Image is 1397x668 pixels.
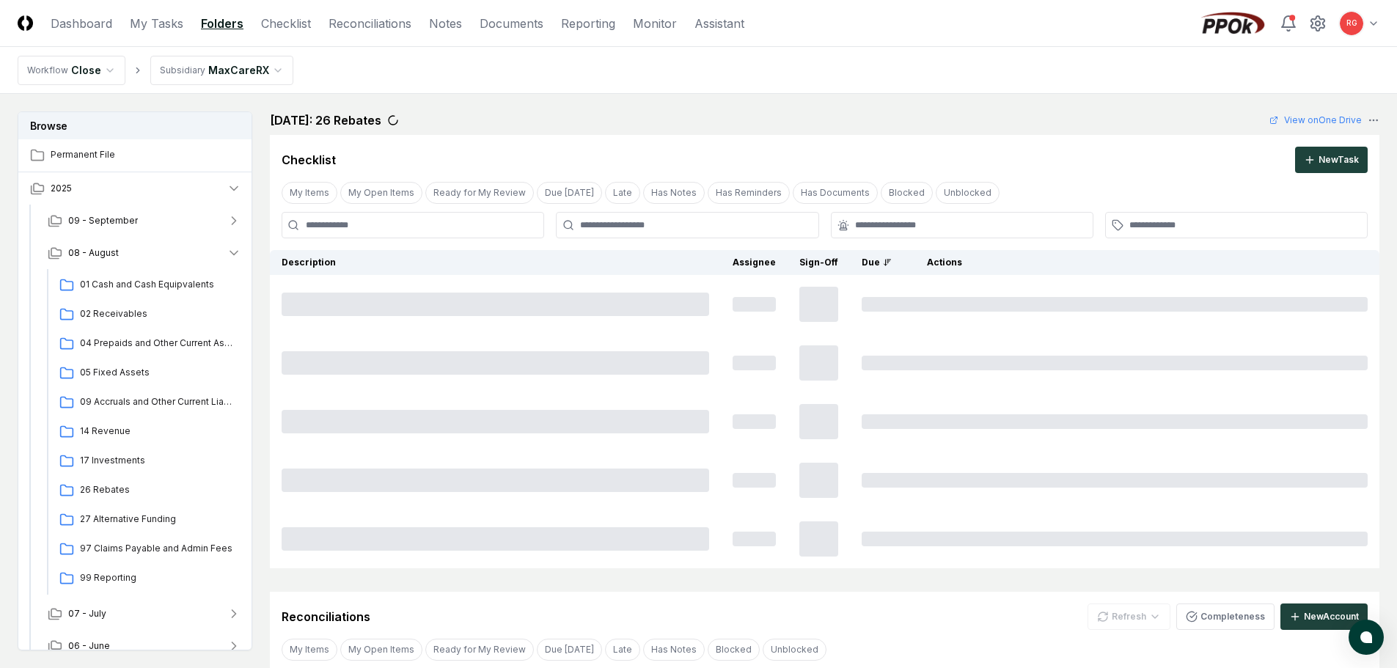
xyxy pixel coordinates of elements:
[80,395,235,408] span: 09 Accruals and Other Current Liabilities
[270,111,381,129] h2: [DATE]: 26 Rebates
[54,301,241,328] a: 02 Receivables
[68,214,138,227] span: 09 - September
[561,15,615,32] a: Reporting
[18,112,252,139] h3: Browse
[788,250,850,275] th: Sign-Off
[270,250,721,275] th: Description
[605,639,640,661] button: Late
[80,425,235,438] span: 14 Revenue
[1346,18,1357,29] span: RG
[340,639,422,661] button: My Open Items
[643,639,705,661] button: Has Notes
[282,639,337,661] button: My Items
[54,272,241,298] a: 01 Cash and Cash Equipvalents
[130,15,183,32] a: My Tasks
[80,278,235,291] span: 01 Cash and Cash Equipvalents
[51,148,241,161] span: Permanent File
[1304,610,1359,623] div: New Account
[54,536,241,562] a: 97 Claims Payable and Admin Fees
[68,607,106,620] span: 07 - July
[51,15,112,32] a: Dashboard
[201,15,243,32] a: Folders
[18,56,293,85] nav: breadcrumb
[36,630,253,662] button: 06 - June
[282,151,336,169] div: Checklist
[54,389,241,416] a: 09 Accruals and Other Current Liabilities
[54,331,241,357] a: 04 Prepaids and Other Current Assets
[51,182,72,195] span: 2025
[54,419,241,445] a: 14 Revenue
[80,542,235,555] span: 97 Claims Payable and Admin Fees
[721,250,788,275] th: Assignee
[36,237,253,269] button: 08 - August
[936,182,1000,204] button: Unblocked
[80,454,235,467] span: 17 Investments
[18,139,253,172] a: Permanent File
[1295,147,1368,173] button: NewTask
[80,483,235,496] span: 26 Rebates
[1198,12,1268,35] img: PPOk logo
[80,571,235,584] span: 99 Reporting
[68,246,119,260] span: 08 - August
[54,477,241,504] a: 26 Rebates
[793,182,878,204] button: Has Documents
[80,307,235,320] span: 02 Receivables
[763,639,826,661] button: Unblocked
[708,639,760,661] button: Blocked
[329,15,411,32] a: Reconciliations
[1176,603,1275,630] button: Completeness
[282,608,370,625] div: Reconciliations
[537,639,602,661] button: Due Today
[425,182,534,204] button: Ready for My Review
[160,64,205,77] div: Subsidiary
[54,507,241,533] a: 27 Alternative Funding
[605,182,640,204] button: Late
[694,15,744,32] a: Assistant
[425,639,534,661] button: Ready for My Review
[915,256,1368,269] div: Actions
[36,205,253,237] button: 09 - September
[80,337,235,350] span: 04 Prepaids and Other Current Assets
[18,172,253,205] button: 2025
[1319,153,1359,166] div: New Task
[1338,10,1365,37] button: RG
[261,15,311,32] a: Checklist
[18,15,33,31] img: Logo
[36,598,253,630] button: 07 - July
[862,256,892,269] div: Due
[80,366,235,379] span: 05 Fixed Assets
[881,182,933,204] button: Blocked
[54,565,241,592] a: 99 Reporting
[429,15,462,32] a: Notes
[68,639,110,653] span: 06 - June
[54,448,241,474] a: 17 Investments
[480,15,543,32] a: Documents
[537,182,602,204] button: Due Today
[36,269,253,598] div: 08 - August
[708,182,790,204] button: Has Reminders
[282,182,337,204] button: My Items
[340,182,422,204] button: My Open Items
[80,513,235,526] span: 27 Alternative Funding
[643,182,705,204] button: Has Notes
[27,64,68,77] div: Workflow
[633,15,677,32] a: Monitor
[54,360,241,386] a: 05 Fixed Assets
[1269,114,1362,127] a: View onOne Drive
[1349,620,1384,655] button: atlas-launcher
[1280,603,1368,630] button: NewAccount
